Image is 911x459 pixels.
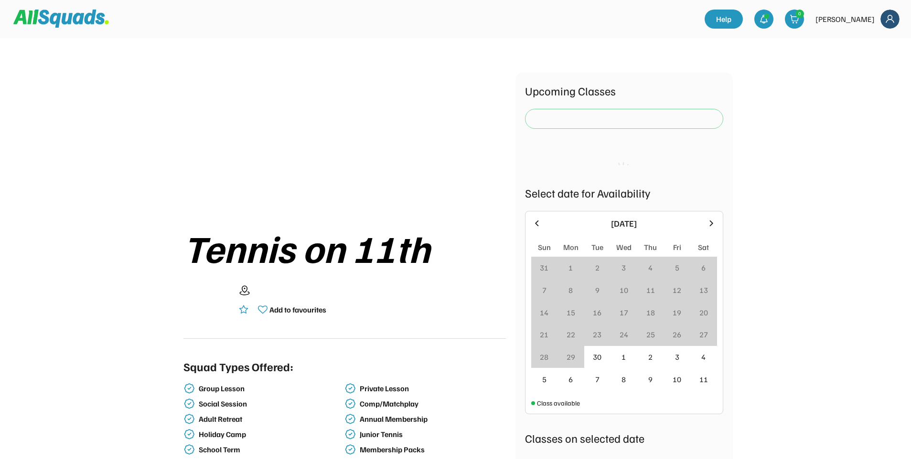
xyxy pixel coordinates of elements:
img: check-verified-01.svg [183,413,195,425]
div: Sat [698,241,709,253]
div: 18 [646,307,655,318]
img: check-verified-01.svg [344,444,356,455]
div: 14 [540,307,548,318]
div: 0 [796,10,804,17]
div: 11 [646,284,655,296]
div: 10 [620,284,628,296]
div: 6 [701,262,706,273]
img: check-verified-01.svg [183,398,195,409]
div: 15 [567,307,575,318]
div: Comp/Matchplay [360,399,504,408]
div: Class available [537,398,580,408]
div: 12 [673,284,681,296]
div: Wed [616,241,632,253]
div: 2 [595,262,600,273]
div: School Term [199,445,343,454]
div: 9 [648,374,653,385]
div: 13 [699,284,708,296]
div: 24 [620,329,628,340]
img: check-verified-01.svg [344,383,356,394]
div: Membership Packs [360,445,504,454]
div: 8 [622,374,626,385]
div: 21 [540,329,548,340]
div: 26 [673,329,681,340]
div: 4 [701,351,706,363]
img: check-verified-01.svg [183,428,195,440]
div: Select date for Availability [525,184,723,201]
div: 4 [648,262,653,273]
img: Frame%2018.svg [880,10,900,29]
div: Squad Types Offered: [183,358,293,375]
div: 31 [540,262,548,273]
div: 9 [595,284,600,296]
div: 5 [675,262,679,273]
div: 16 [593,307,601,318]
div: Classes on selected date [525,429,723,447]
div: Junior Tennis [360,430,504,439]
div: 6 [568,374,573,385]
div: [PERSON_NAME] [815,13,875,25]
div: Tue [591,241,603,253]
div: 7 [542,284,547,296]
img: Squad%20Logo.svg [13,10,109,28]
div: 20 [699,307,708,318]
div: 3 [622,262,626,273]
img: shopping-cart-01%20%281%29.svg [790,14,799,24]
div: 23 [593,329,601,340]
div: Mon [563,241,579,253]
div: 29 [567,351,575,363]
div: 11 [699,374,708,385]
img: check-verified-01.svg [183,383,195,394]
div: 22 [567,329,575,340]
div: 2 [648,351,653,363]
img: check-verified-01.svg [344,398,356,409]
div: Annual Membership [360,415,504,424]
img: check-verified-01.svg [344,413,356,425]
img: yH5BAEAAAAALAAAAAABAAEAAAIBRAA7 [183,276,231,324]
div: Adult Retreat [199,415,343,424]
div: Upcoming Classes [525,82,723,99]
div: 19 [673,307,681,318]
div: 28 [540,351,548,363]
div: [DATE] [547,217,701,230]
div: Holiday Camp [199,430,343,439]
div: 5 [542,374,547,385]
div: 10 [673,374,681,385]
div: 30 [593,351,601,363]
div: Private Lesson [360,384,504,393]
div: Thu [644,241,657,253]
div: 1 [622,351,626,363]
div: 17 [620,307,628,318]
div: 3 [675,351,679,363]
img: check-verified-01.svg [183,444,195,455]
div: 8 [568,284,573,296]
img: yH5BAEAAAAALAAAAAABAAEAAAIBRAA7 [213,73,476,215]
div: 1 [568,262,573,273]
div: Fri [673,241,681,253]
img: bell-03%20%281%29.svg [759,14,769,24]
a: Help [705,10,743,29]
div: Tennis on 11th [183,227,506,269]
img: check-verified-01.svg [344,428,356,440]
div: Sun [538,241,551,253]
div: 25 [646,329,655,340]
div: Add to favourites [269,304,326,315]
div: 27 [699,329,708,340]
div: Social Session [199,399,343,408]
div: Group Lesson [199,384,343,393]
div: 7 [595,374,600,385]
